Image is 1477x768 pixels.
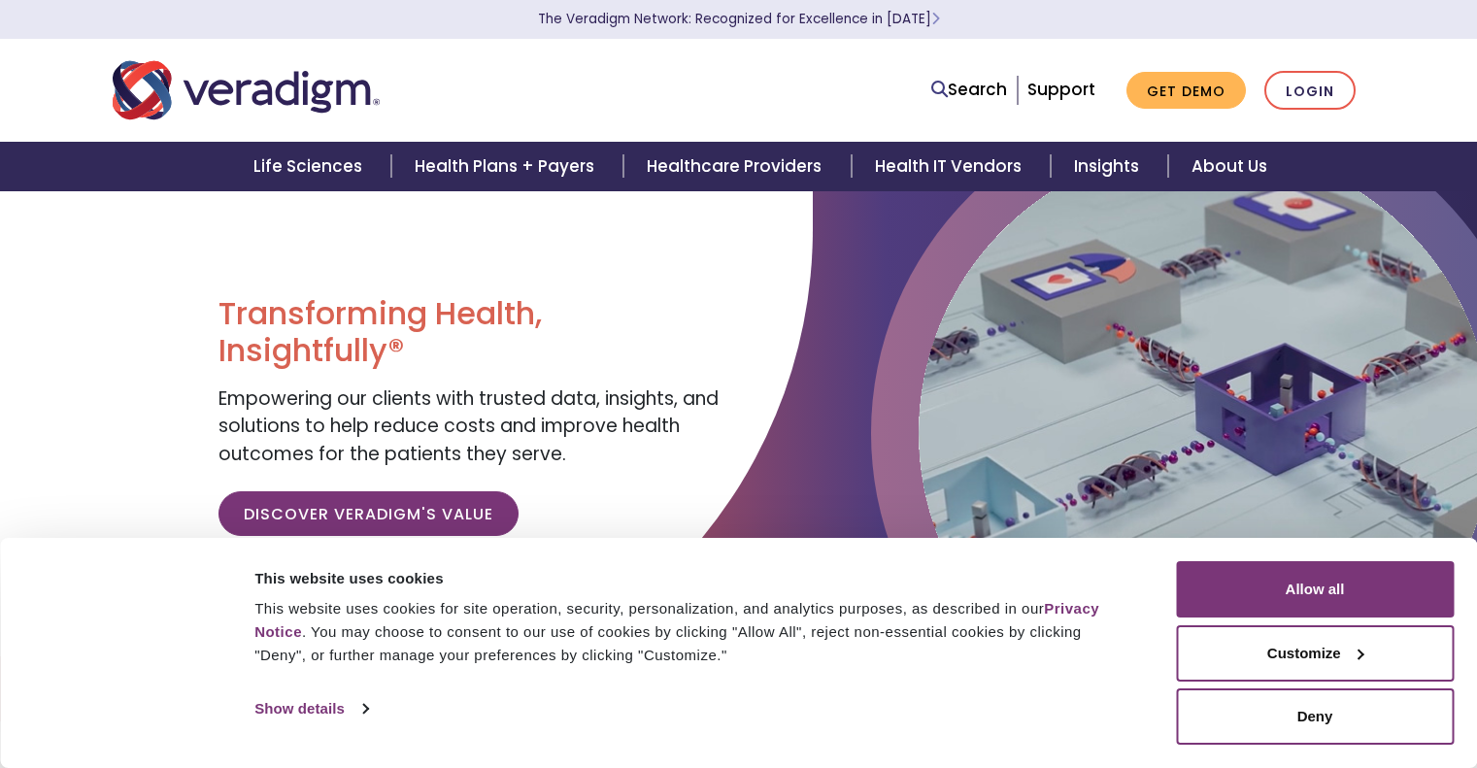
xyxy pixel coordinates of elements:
[254,597,1132,667] div: This website uses cookies for site operation, security, personalization, and analytics purposes, ...
[113,58,380,122] img: Veradigm logo
[1176,625,1454,682] button: Customize
[391,142,623,191] a: Health Plans + Payers
[852,142,1051,191] a: Health IT Vendors
[1176,688,1454,745] button: Deny
[1051,142,1168,191] a: Insights
[1176,561,1454,618] button: Allow all
[623,142,851,191] a: Healthcare Providers
[218,385,719,467] span: Empowering our clients with trusted data, insights, and solutions to help reduce costs and improv...
[1264,71,1356,111] a: Login
[254,567,1132,590] div: This website uses cookies
[218,491,519,536] a: Discover Veradigm's Value
[931,77,1007,103] a: Search
[1126,72,1246,110] a: Get Demo
[931,10,940,28] span: Learn More
[538,10,940,28] a: The Veradigm Network: Recognized for Excellence in [DATE]Learn More
[254,694,367,723] a: Show details
[1168,142,1291,191] a: About Us
[1027,78,1095,101] a: Support
[218,295,723,370] h1: Transforming Health, Insightfully®
[230,142,391,191] a: Life Sciences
